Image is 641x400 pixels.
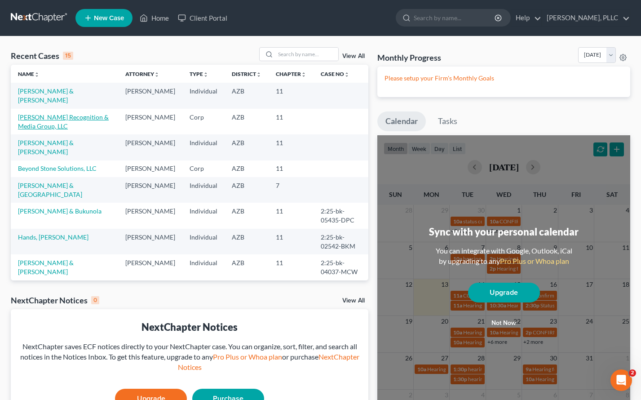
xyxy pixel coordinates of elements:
[232,71,261,77] a: Districtunfold_more
[182,177,225,203] td: Individual
[118,280,182,306] td: [PERSON_NAME]
[610,369,632,391] iframe: Intercom live chat
[178,352,359,371] a: NextChapter Notices
[118,160,182,177] td: [PERSON_NAME]
[182,280,225,306] td: Corp
[276,71,306,77] a: Chapterunfold_more
[18,320,361,334] div: NextChapter Notices
[118,134,182,160] td: [PERSON_NAME]
[468,283,540,302] a: Upgrade
[377,52,441,63] h3: Monthly Progress
[18,207,102,215] a: [PERSON_NAME] & Bukunola
[500,257,569,265] a: Pro Plus or Whoa plan
[182,203,225,228] td: Individual
[182,160,225,177] td: Corp
[18,259,74,276] a: [PERSON_NAME] & [PERSON_NAME]
[118,229,182,254] td: [PERSON_NAME]
[429,225,579,239] div: Sync with your personal calendar
[11,295,99,306] div: NextChapter Notices
[18,164,97,172] a: Beyond Stone Solutions, LLC
[182,254,225,280] td: Individual
[94,15,124,22] span: New Case
[269,160,314,177] td: 11
[18,139,74,156] a: [PERSON_NAME] & [PERSON_NAME]
[342,53,365,59] a: View All
[135,10,173,26] a: Home
[91,296,99,304] div: 0
[269,177,314,203] td: 7
[275,48,338,61] input: Search by name...
[18,71,40,77] a: Nameunfold_more
[182,134,225,160] td: Individual
[269,203,314,228] td: 11
[118,83,182,108] td: [PERSON_NAME]
[414,9,496,26] input: Search by name...
[432,246,576,267] div: You can integrate with Google, Outlook, iCal by upgrading to any
[154,72,159,77] i: unfold_more
[225,160,269,177] td: AZB
[269,280,314,306] td: 11
[269,109,314,134] td: 11
[18,182,82,198] a: [PERSON_NAME] & [GEOGRAPHIC_DATA]
[430,111,465,131] a: Tasks
[18,87,74,104] a: [PERSON_NAME] & [PERSON_NAME]
[314,280,368,306] td: 2:25-bk-06519-BMW
[34,72,40,77] i: unfold_more
[225,229,269,254] td: AZB
[118,203,182,228] td: [PERSON_NAME]
[225,83,269,108] td: AZB
[225,109,269,134] td: AZB
[225,280,269,306] td: AZB
[203,72,208,77] i: unfold_more
[11,50,73,61] div: Recent Cases
[190,71,208,77] a: Typeunfold_more
[344,72,349,77] i: unfold_more
[225,134,269,160] td: AZB
[182,83,225,108] td: Individual
[63,52,73,60] div: 15
[18,233,88,241] a: Hands, [PERSON_NAME]
[314,254,368,280] td: 2:25-bk-04037-MCW
[377,111,426,131] a: Calendar
[225,254,269,280] td: AZB
[314,229,368,254] td: 2:25-bk-02542-BKM
[18,113,109,130] a: [PERSON_NAME] Recognition & Media Group, LLC
[511,10,541,26] a: Help
[256,72,261,77] i: unfold_more
[269,134,314,160] td: 11
[182,109,225,134] td: Corp
[225,177,269,203] td: AZB
[269,254,314,280] td: 11
[321,71,349,77] a: Case Nounfold_more
[118,177,182,203] td: [PERSON_NAME]
[118,109,182,134] td: [PERSON_NAME]
[301,72,306,77] i: unfold_more
[269,229,314,254] td: 11
[182,229,225,254] td: Individual
[269,83,314,108] td: 11
[385,74,623,83] p: Please setup your Firm's Monthly Goals
[629,369,636,377] span: 2
[118,254,182,280] td: [PERSON_NAME]
[468,314,540,332] button: Not now
[173,10,232,26] a: Client Portal
[225,203,269,228] td: AZB
[314,203,368,228] td: 2:25-bk-05435-DPC
[342,298,365,304] a: View All
[125,71,159,77] a: Attorneyunfold_more
[542,10,630,26] a: [PERSON_NAME], PLLC
[213,352,282,361] a: Pro Plus or Whoa plan
[18,342,361,373] div: NextChapter saves ECF notices directly to your NextChapter case. You can organize, sort, filter, ...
